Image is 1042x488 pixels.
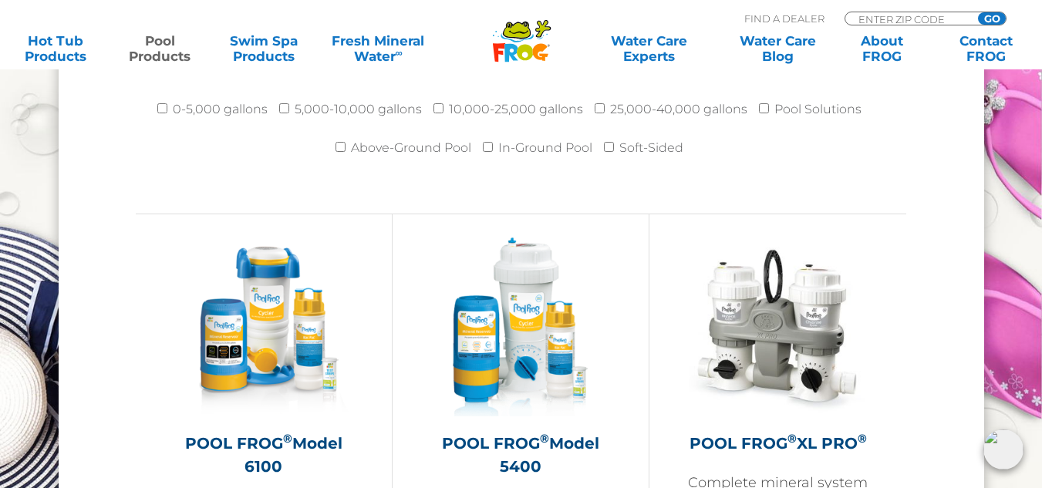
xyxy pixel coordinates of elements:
[224,33,305,64] a: Swim SpaProducts
[774,94,862,125] label: Pool Solutions
[449,94,583,125] label: 10,000-25,000 gallons
[744,12,824,25] p: Find A Dealer
[120,33,201,64] a: PoolProducts
[841,33,922,64] a: AboutFROG
[946,33,1027,64] a: ContactFROG
[583,33,714,64] a: Water CareExperts
[351,133,471,163] label: Above-Ground Pool
[688,432,868,455] h2: POOL FROG XL PRO
[498,133,592,163] label: In-Ground Pool
[610,94,747,125] label: 25,000-40,000 gallons
[174,237,353,416] img: pool-frog-6100-featured-img-v3-300x300.png
[689,237,868,416] img: XL-PRO-v2-300x300.jpg
[978,12,1006,25] input: GO
[787,431,797,446] sup: ®
[983,429,1023,469] img: openIcon
[737,33,818,64] a: Water CareBlog
[431,237,610,416] img: pool-frog-5400-featured-img-v2-300x300.png
[857,12,961,25] input: Zip Code Form
[431,432,610,478] h2: POOL FROG Model 5400
[540,431,549,446] sup: ®
[15,33,96,64] a: Hot TubProducts
[619,133,683,163] label: Soft-Sided
[396,47,403,59] sup: ∞
[283,431,292,446] sup: ®
[328,33,429,64] a: Fresh MineralWater∞
[174,432,353,478] h2: POOL FROG Model 6100
[173,94,268,125] label: 0-5,000 gallons
[858,431,867,446] sup: ®
[295,94,422,125] label: 5,000-10,000 gallons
